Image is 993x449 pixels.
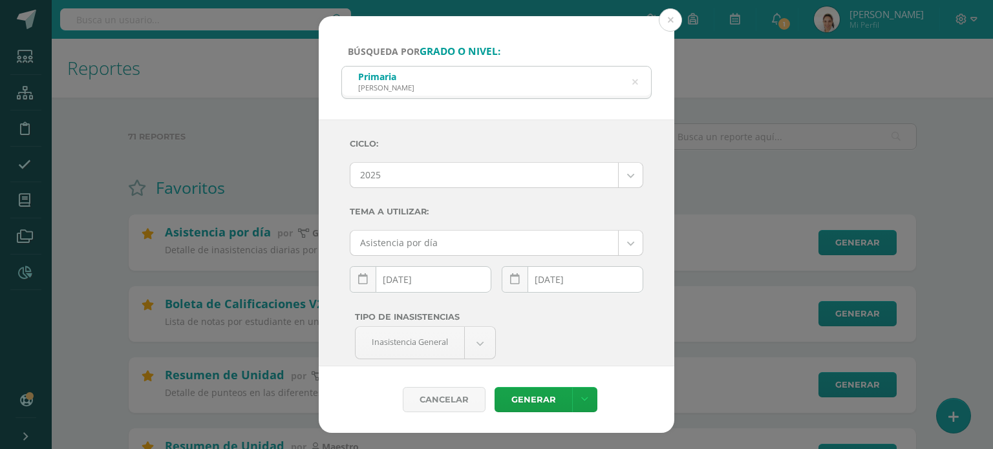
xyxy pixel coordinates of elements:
a: Inasistencia General [356,327,495,359]
a: Asistencia por día [350,231,643,255]
div: [PERSON_NAME] [358,83,414,92]
strong: grado o nivel: [420,45,500,58]
div: Cancelar [403,387,486,412]
label: Ciclo: [350,131,643,157]
input: Fecha de Fin [502,267,643,292]
label: Tipo de Inasistencias [355,308,496,326]
input: ej. Primero primaria, etc. [342,67,651,98]
span: Búsqueda por [348,45,500,57]
input: Fecha de inicio [350,267,491,292]
span: 2025 [360,163,608,187]
a: 2025 [350,163,643,187]
button: Close (Esc) [659,8,682,32]
label: Tema a Utilizar: [350,198,643,225]
div: Primaria [358,70,414,83]
span: Inasistencia General [372,327,448,357]
span: Asistencia por día [360,231,608,255]
a: Generar [495,387,572,412]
